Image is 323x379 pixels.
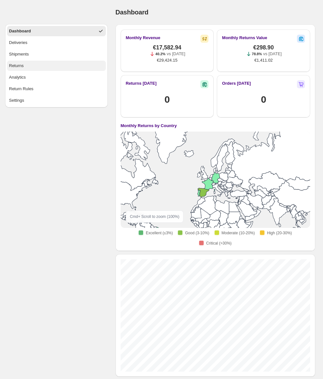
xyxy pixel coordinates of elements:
div: Cmd + Scroll to zoom ( 100 %) [126,211,184,223]
span: €1,411.02 [254,57,273,64]
h2: Monthly Revenue [126,35,161,41]
span: 40.2% [155,52,165,56]
button: Settings [7,95,106,106]
div: Settings [9,97,24,104]
span: Critical (>30%) [206,241,232,246]
div: Return Rules [9,86,33,92]
span: Good (3-10%) [185,230,209,236]
button: Return Rules [7,84,106,94]
span: €298.90 [253,44,274,51]
span: High (20-30%) [267,230,292,236]
h2: Orders [DATE] [222,80,251,87]
h1: 0 [261,93,266,106]
h4: Monthly Returns by Country [121,123,177,129]
span: €29,424.15 [157,57,177,64]
p: vs [DATE] [263,51,282,57]
h2: Monthly Returns Value [222,35,267,41]
button: Deliveries [7,38,106,48]
div: Shipments [9,51,29,57]
div: Deliveries [9,39,27,46]
div: Analytics [9,74,26,81]
div: Dashboard [9,28,31,34]
span: Dashboard [115,9,149,16]
span: Excellent (≤3%) [146,230,173,236]
span: Moderate (10-20%) [222,230,255,236]
p: vs [DATE] [167,51,185,57]
div: Returns [9,63,24,69]
button: Analytics [7,72,106,82]
span: €17,582.94 [153,44,181,51]
button: Dashboard [7,26,106,36]
h1: 0 [164,93,170,106]
button: Returns [7,61,106,71]
h2: Returns [DATE] [126,80,157,87]
button: Shipments [7,49,106,59]
span: 78.8% [252,52,262,56]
